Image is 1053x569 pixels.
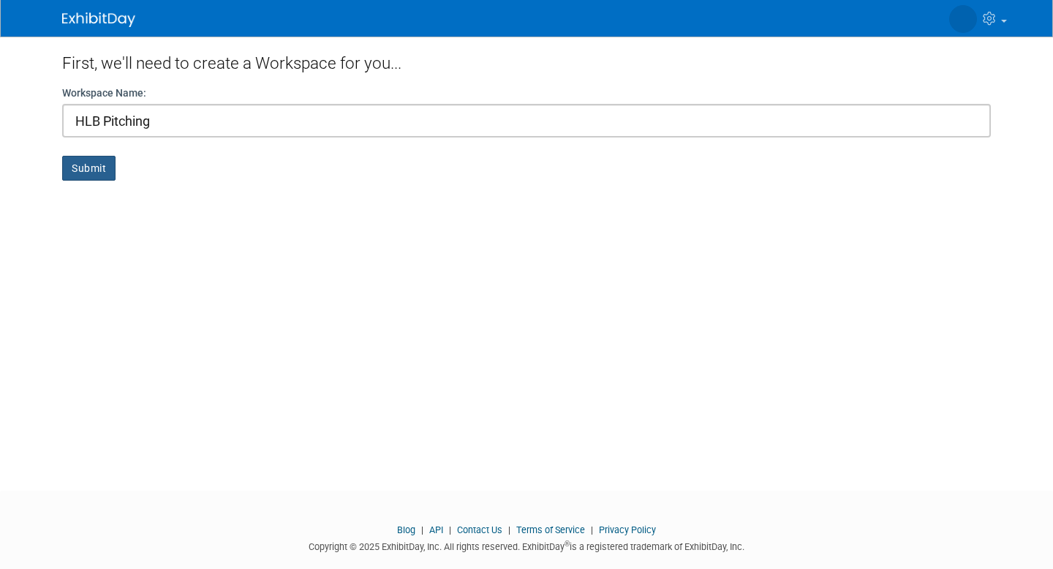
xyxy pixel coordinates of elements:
[505,524,514,535] span: |
[62,104,991,137] input: Name of your organization
[516,524,585,535] a: Terms of Service
[587,524,597,535] span: |
[445,524,455,535] span: |
[599,524,656,535] a: Privacy Policy
[418,524,427,535] span: |
[457,524,502,535] a: Contact Us
[565,540,570,548] sup: ®
[949,5,977,33] img: Danielle Melfe
[62,156,116,181] button: Submit
[429,524,443,535] a: API
[62,12,135,27] img: ExhibitDay
[62,86,146,100] label: Workspace Name:
[397,524,415,535] a: Blog
[62,37,991,86] div: First, we'll need to create a Workspace for you...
